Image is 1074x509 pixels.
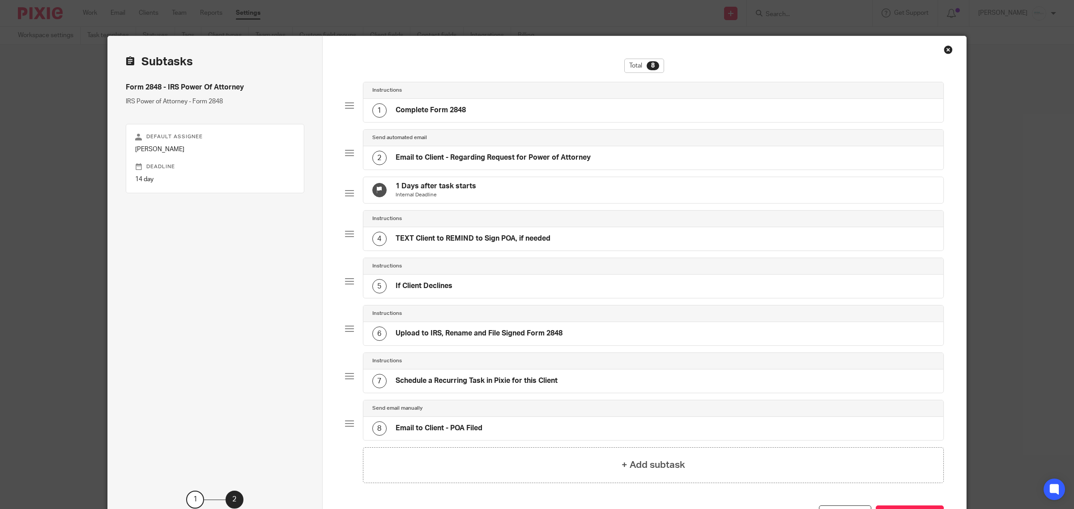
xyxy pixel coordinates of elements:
[372,134,427,141] h4: Send automated email
[396,376,558,386] h4: Schedule a Recurring Task in Pixie for this Client
[186,491,204,509] div: 1
[372,405,422,412] h4: Send email manually
[372,327,387,341] div: 6
[372,357,402,365] h4: Instructions
[944,45,953,54] div: Close this dialog window
[135,163,295,170] p: Deadline
[135,145,295,154] p: [PERSON_NAME]
[396,106,466,115] h4: Complete Form 2848
[622,458,685,472] h4: + Add subtask
[372,310,402,317] h4: Instructions
[396,191,476,199] p: Internal Deadline
[372,263,402,270] h4: Instructions
[372,215,402,222] h4: Instructions
[135,133,295,140] p: Default assignee
[372,87,402,94] h4: Instructions
[647,61,659,70] div: 8
[126,97,304,106] p: IRS Power of Attorney - Form 2848
[396,424,482,433] h4: Email to Client - POA Filed
[372,103,387,118] div: 1
[372,421,387,436] div: 8
[372,374,387,388] div: 7
[396,182,476,191] h4: 1 Days after task starts
[396,153,591,162] h4: Email to Client - Regarding Request for Power of Attorney
[624,59,664,73] div: Total
[126,83,304,92] h4: Form 2848 - IRS Power Of Attorney
[135,175,295,184] p: 14 day
[396,281,452,291] h4: If Client Declines
[126,54,193,69] h2: Subtasks
[372,151,387,165] div: 2
[396,329,563,338] h4: Upload to IRS, Rename and File Signed Form 2848
[372,279,387,293] div: 5
[372,232,387,246] div: 4
[396,234,550,243] h4: TEXT Client to REMIND to Sign POA, if needed
[226,491,243,509] div: 2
